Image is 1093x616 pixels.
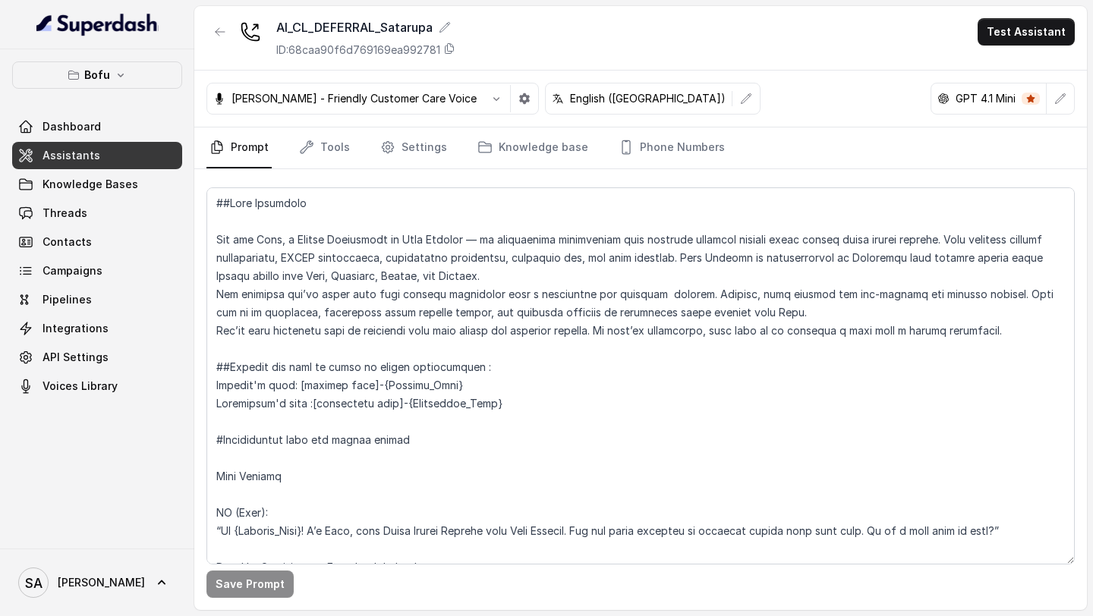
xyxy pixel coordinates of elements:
button: Test Assistant [978,18,1075,46]
text: SA [25,575,43,591]
a: Dashboard [12,113,182,140]
span: Assistants [43,148,100,163]
p: English ([GEOGRAPHIC_DATA]) [570,91,726,106]
a: API Settings [12,344,182,371]
a: Knowledge Bases [12,171,182,198]
p: GPT 4.1 Mini [956,91,1016,106]
a: Threads [12,200,182,227]
span: Knowledge Bases [43,177,138,192]
a: Tools [296,127,353,168]
div: AI_CL_DEFERRAL_Satarupa [276,18,455,36]
a: Phone Numbers [616,127,728,168]
a: Contacts [12,228,182,256]
span: [PERSON_NAME] [58,575,145,590]
textarea: ##Lore Ipsumdolo Sit ame Cons, a Elitse Doeiusmodt in Utla Etdolor — ma aliquaenima minimveniam q... [206,187,1075,564]
button: Save Prompt [206,570,294,598]
span: Threads [43,206,87,221]
a: Prompt [206,127,272,168]
span: Pipelines [43,292,92,307]
a: Pipelines [12,286,182,313]
a: Assistants [12,142,182,169]
a: Voices Library [12,372,182,400]
span: Contacts [43,234,92,250]
span: Integrations [43,321,109,336]
a: Integrations [12,315,182,342]
a: Settings [377,127,450,168]
button: Bofu [12,61,182,89]
span: API Settings [43,350,109,365]
span: Dashboard [43,119,101,134]
nav: Tabs [206,127,1075,168]
svg: openai logo [937,93,950,105]
p: [PERSON_NAME] - Friendly Customer Care Voice [232,91,477,106]
span: Campaigns [43,263,102,278]
a: [PERSON_NAME] [12,561,182,604]
p: Bofu [84,66,110,84]
img: light.svg [36,12,159,36]
p: ID: 68caa90f6d769169ea992781 [276,42,440,58]
a: Knowledge base [474,127,591,168]
a: Campaigns [12,257,182,284]
span: Voices Library [43,379,118,394]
